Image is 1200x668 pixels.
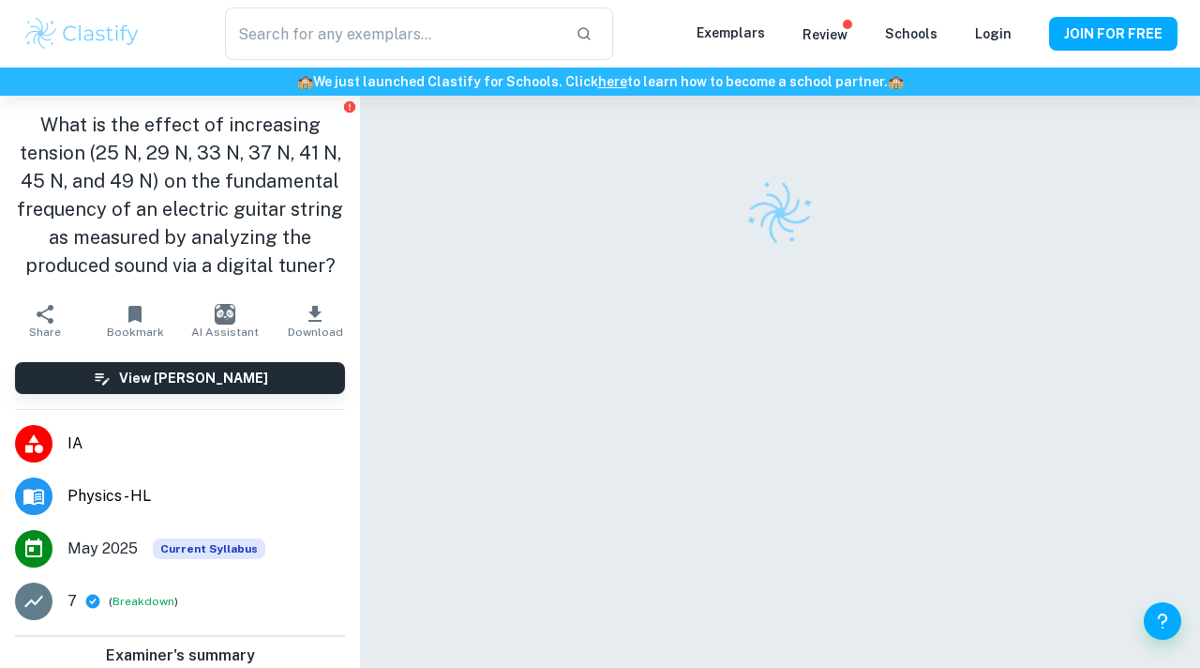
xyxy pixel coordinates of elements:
[342,99,356,114] button: Report issue
[67,433,345,455] span: IA
[119,368,268,388] h6: View [PERSON_NAME]
[22,15,142,53] img: Clastify logo
[697,23,765,43] p: Exemplars
[15,362,345,394] button: View [PERSON_NAME]
[297,74,313,89] span: 🏫
[288,326,343,339] span: Download
[109,593,178,611] span: ( )
[802,24,847,45] p: Review
[153,539,265,559] div: This exemplar is based on the current syllabus. Feel free to refer to it for inspiration/ideas wh...
[153,539,265,559] span: Current Syllabus
[107,326,164,339] span: Bookmark
[1049,17,1177,51] button: JOIN FOR FREE
[7,645,352,667] h6: Examiner's summary
[885,26,937,41] a: Schools
[29,326,61,339] span: Share
[737,170,823,256] img: Clastify logo
[67,590,77,613] p: 7
[598,74,627,89] a: here
[975,26,1012,41] a: Login
[15,111,345,280] h1: What is the effect of increasing tension (25 N, 29 N, 33 N, 37 N, 41 N, 45 N, and 49 N) on the fu...
[270,295,360,347] button: Download
[67,538,138,560] span: May 2025
[215,304,235,325] img: AI Assistant
[4,71,1196,92] h6: We just launched Clastify for Schools. Click to learn how to become a school partner.
[191,326,259,339] span: AI Assistant
[1144,602,1181,640] button: Help and Feedback
[180,295,270,347] button: AI Assistant
[112,593,174,610] button: Breakdown
[888,74,904,89] span: 🏫
[90,295,180,347] button: Bookmark
[67,485,345,508] span: Physics - HL
[225,8,561,60] input: Search for any exemplars...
